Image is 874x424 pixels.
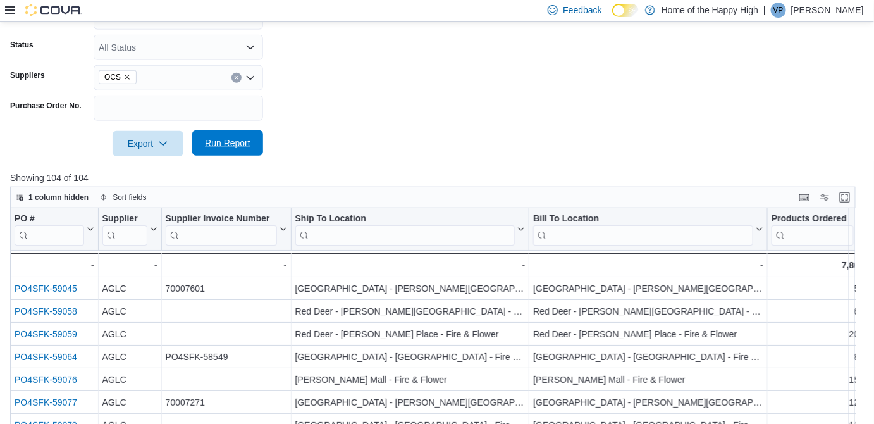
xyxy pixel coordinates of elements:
[791,3,864,18] p: [PERSON_NAME]
[95,190,151,205] button: Sort fields
[772,213,864,245] button: Products Ordered
[102,213,147,245] div: Supplier
[15,213,84,245] div: PO # URL
[533,327,763,342] div: Red Deer - [PERSON_NAME] Place - Fire & Flower
[295,213,526,245] button: Ship To Location
[837,190,852,205] button: Enter fullscreen
[295,372,526,387] div: [PERSON_NAME] Mall - Fire & Flower
[533,304,763,319] div: Red Deer - [PERSON_NAME][GEOGRAPHIC_DATA] - Fire & Flower
[10,70,45,80] label: Suppliers
[295,213,515,245] div: Ship To Location
[772,281,864,296] div: 51
[662,3,758,18] p: Home of the Happy High
[25,4,82,16] img: Cova
[772,327,864,342] div: 204
[533,258,763,273] div: -
[797,190,812,205] button: Keyboard shortcuts
[231,73,242,83] button: Clear input
[15,397,77,408] a: PO4SFK-59077
[772,372,864,387] div: 151
[15,213,84,225] div: PO #
[772,213,854,225] div: Products Ordered
[15,352,77,362] a: PO4SFK-59064
[102,304,157,319] div: AGLC
[763,3,766,18] p: |
[533,281,763,296] div: [GEOGRAPHIC_DATA] - [PERSON_NAME][GEOGRAPHIC_DATA] - [GEOGRAPHIC_DATA]
[533,372,763,387] div: [PERSON_NAME] Mall - Fire & Flower
[102,281,157,296] div: AGLC
[166,281,287,296] div: 70007601
[205,137,250,149] span: Run Report
[166,213,287,245] button: Supplier Invoice Number
[166,213,277,245] div: Supplier Invoice Number
[10,171,865,184] p: Showing 104 of 104
[295,281,526,296] div: [GEOGRAPHIC_DATA] - [PERSON_NAME][GEOGRAPHIC_DATA] - [GEOGRAPHIC_DATA]
[533,213,753,225] div: Bill To Location
[245,42,255,53] button: Open list of options
[99,70,137,84] span: OCS
[295,349,526,365] div: [GEOGRAPHIC_DATA] - [GEOGRAPHIC_DATA] - Fire & Flower
[773,3,784,18] span: VP
[166,349,287,365] div: PO4SFK-58549
[104,71,121,84] span: OCS
[14,258,94,273] div: -
[533,213,753,245] div: Bill To Location
[10,40,34,50] label: Status
[113,192,146,203] span: Sort fields
[113,131,183,156] button: Export
[123,73,131,81] button: Remove OCS from selection in this group
[102,327,157,342] div: AGLC
[11,190,94,205] button: 1 column hidden
[192,130,263,156] button: Run Report
[772,349,864,365] div: 86
[15,306,77,316] a: PO4SFK-59058
[563,4,601,16] span: Feedback
[245,73,255,83] button: Open list of options
[817,190,832,205] button: Display options
[295,327,526,342] div: Red Deer - [PERSON_NAME] Place - Fire & Flower
[15,329,77,339] a: PO4SFK-59059
[771,3,786,18] div: Vipin Pinto
[10,101,82,111] label: Purchase Order No.
[772,395,864,410] div: 127
[166,395,287,410] div: 70007271
[295,213,515,225] div: Ship To Location
[295,304,526,319] div: Red Deer - [PERSON_NAME][GEOGRAPHIC_DATA] - Fire & Flower
[533,395,763,410] div: [GEOGRAPHIC_DATA] - [PERSON_NAME][GEOGRAPHIC_DATA] - Fire & Flower
[102,258,157,273] div: -
[772,304,864,319] div: 63
[166,213,277,225] div: Supplier Invoice Number
[102,213,147,225] div: Supplier
[102,395,157,410] div: AGLC
[612,4,639,17] input: Dark Mode
[102,213,157,245] button: Supplier
[612,17,613,18] span: Dark Mode
[28,192,89,203] span: 1 column hidden
[120,131,176,156] span: Export
[15,375,77,385] a: PO4SFK-59076
[533,349,763,365] div: [GEOGRAPHIC_DATA] - [GEOGRAPHIC_DATA] - Fire & Flower
[533,213,763,245] button: Bill To Location
[15,284,77,294] a: PO4SFK-59045
[295,395,526,410] div: [GEOGRAPHIC_DATA] - [PERSON_NAME][GEOGRAPHIC_DATA] - Fire & Flower
[772,213,854,245] div: Products Ordered
[166,258,287,273] div: -
[295,258,526,273] div: -
[772,258,864,273] div: 7,867
[102,372,157,387] div: AGLC
[15,213,94,245] button: PO #
[102,349,157,365] div: AGLC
